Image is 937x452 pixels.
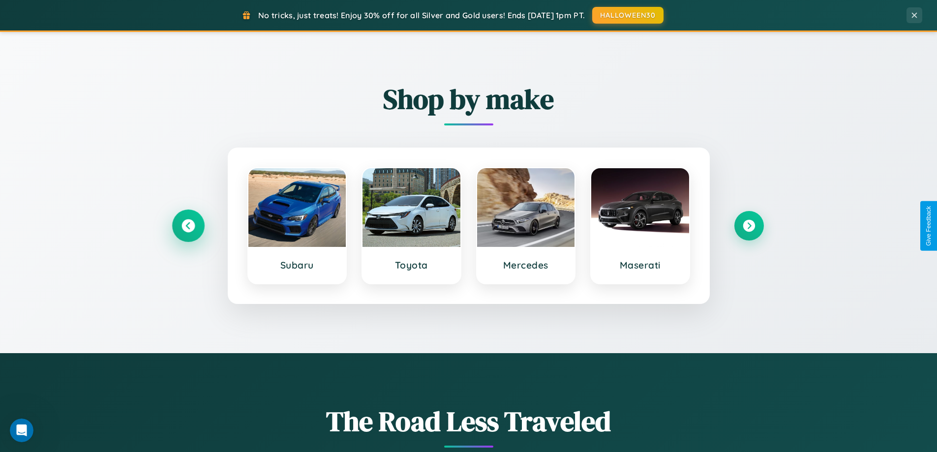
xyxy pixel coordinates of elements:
[601,259,679,271] h3: Maserati
[258,259,336,271] h3: Subaru
[258,10,585,20] span: No tricks, just treats! Enjoy 30% off for all Silver and Gold users! Ends [DATE] 1pm PT.
[925,206,932,246] div: Give Feedback
[592,7,664,24] button: HALLOWEEN30
[174,402,764,440] h1: The Road Less Traveled
[487,259,565,271] h3: Mercedes
[10,419,33,442] iframe: Intercom live chat
[372,259,451,271] h3: Toyota
[174,80,764,118] h2: Shop by make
